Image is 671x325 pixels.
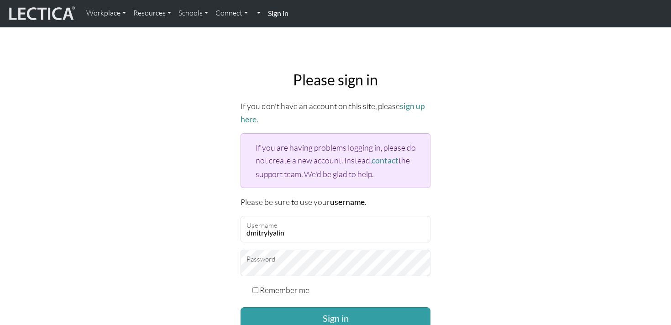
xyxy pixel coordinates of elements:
p: If you don't have an account on this site, please . [241,100,430,126]
a: Workplace [83,4,130,23]
div: If you are having problems logging in, please do not create a new account. Instead, the support t... [241,133,430,188]
h2: Please sign in [241,71,430,89]
a: Resources [130,4,175,23]
a: Connect [212,4,252,23]
label: Remember me [260,283,309,296]
input: Username [241,216,430,242]
p: Please be sure to use your . [241,195,430,209]
strong: Sign in [268,9,288,17]
strong: username [330,197,365,207]
a: contact [372,156,398,165]
img: lecticalive [7,5,75,22]
a: Sign in [264,4,292,23]
a: Schools [175,4,212,23]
